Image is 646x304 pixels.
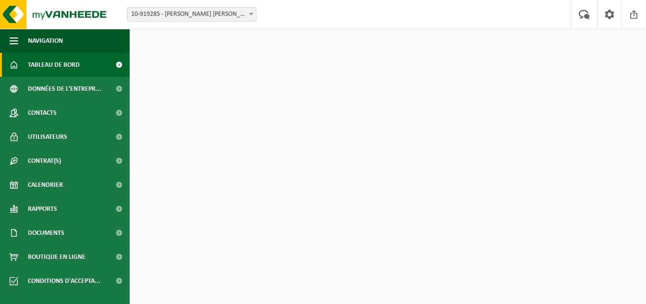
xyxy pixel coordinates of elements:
span: Contrat(s) [28,149,61,173]
span: 10-919285 - LEBRUN TRAITEUR - WAVRIN [127,8,256,21]
span: Boutique en ligne [28,245,85,269]
span: Conditions d'accepta... [28,269,100,293]
span: Données de l'entrepr... [28,77,101,101]
span: 10-919285 - LEBRUN TRAITEUR - WAVRIN [127,7,256,22]
span: Calendrier [28,173,63,197]
span: Rapports [28,197,57,221]
span: Utilisateurs [28,125,67,149]
span: Navigation [28,29,63,53]
span: Tableau de bord [28,53,80,77]
span: Documents [28,221,64,245]
span: Contacts [28,101,57,125]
